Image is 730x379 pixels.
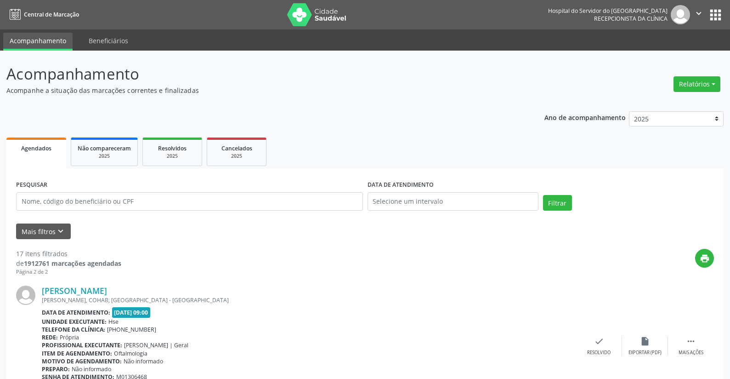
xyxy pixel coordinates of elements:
[114,350,147,357] span: Oftalmologia
[16,178,47,192] label: PESQUISAR
[671,5,690,24] img: img
[700,253,710,264] i: print
[16,192,363,211] input: Nome, código do beneficiário ou CPF
[695,249,714,268] button: print
[107,326,156,333] span: [PHONE_NUMBER]
[42,341,122,349] b: Profissional executante:
[42,326,105,333] b: Telefone da clínica:
[78,153,131,160] div: 2025
[594,336,604,346] i: check
[158,144,187,152] span: Resolvidos
[686,336,696,346] i: 
[16,286,35,305] img: img
[221,144,252,152] span: Cancelados
[16,249,121,258] div: 17 itens filtrados
[214,153,260,160] div: 2025
[124,341,188,349] span: [PERSON_NAME] | Geral
[6,63,509,86] p: Acompanhamento
[594,15,668,23] span: Recepcionista da clínica
[543,195,572,211] button: Filtrar
[16,258,121,268] div: de
[368,178,434,192] label: DATA DE ATENDIMENTO
[149,153,195,160] div: 2025
[544,111,626,123] p: Ano de acompanhamento
[78,144,131,152] span: Não compareceram
[640,336,650,346] i: insert_drive_file
[24,11,79,18] span: Central de Marcação
[112,307,151,318] span: [DATE] 09:00
[679,350,703,356] div: Mais ações
[628,350,662,356] div: Exportar (PDF)
[56,226,66,236] i: keyboard_arrow_down
[72,365,111,373] span: Não informado
[42,357,122,365] b: Motivo de agendamento:
[548,7,668,15] div: Hospital do Servidor do [GEOGRAPHIC_DATA]
[42,365,70,373] b: Preparo:
[42,333,58,341] b: Rede:
[368,192,538,211] input: Selecione um intervalo
[6,86,509,95] p: Acompanhe a situação das marcações correntes e finalizadas
[16,268,121,276] div: Página 2 de 2
[707,7,724,23] button: apps
[124,357,163,365] span: Não informado
[690,5,707,24] button: 
[60,333,79,341] span: Própria
[42,296,576,304] div: [PERSON_NAME], COHAB, [GEOGRAPHIC_DATA] - [GEOGRAPHIC_DATA]
[42,286,107,296] a: [PERSON_NAME]
[42,318,107,326] b: Unidade executante:
[42,350,112,357] b: Item de agendamento:
[82,33,135,49] a: Beneficiários
[673,76,720,92] button: Relatórios
[3,33,73,51] a: Acompanhamento
[6,7,79,22] a: Central de Marcação
[21,144,51,152] span: Agendados
[42,309,110,316] b: Data de atendimento:
[587,350,611,356] div: Resolvido
[24,259,121,268] strong: 1912761 marcações agendadas
[694,8,704,18] i: 
[16,224,71,240] button: Mais filtroskeyboard_arrow_down
[108,318,119,326] span: Hse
